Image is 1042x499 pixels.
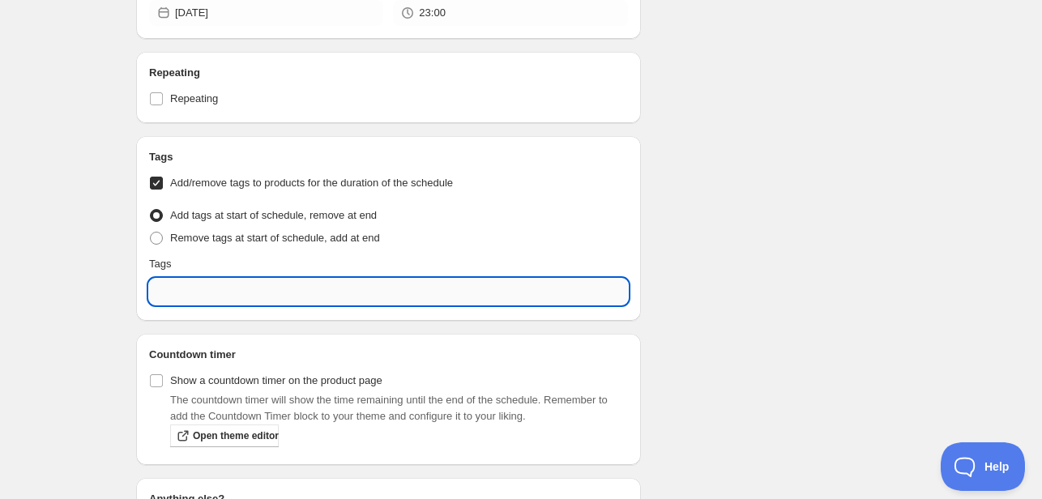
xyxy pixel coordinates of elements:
h2: Tags [149,149,628,165]
a: Open theme editor [170,424,279,447]
iframe: Toggle Customer Support [941,442,1026,491]
span: Show a countdown timer on the product page [170,374,382,386]
h2: Repeating [149,65,628,81]
p: Tags [149,256,171,272]
span: Add/remove tags to products for the duration of the schedule [170,177,453,189]
h2: Countdown timer [149,347,628,363]
span: Add tags at start of schedule, remove at end [170,209,377,221]
p: The countdown timer will show the time remaining until the end of the schedule. Remember to add t... [170,392,628,424]
span: Repeating [170,92,218,104]
span: Remove tags at start of schedule, add at end [170,232,380,244]
span: Open theme editor [193,429,279,442]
